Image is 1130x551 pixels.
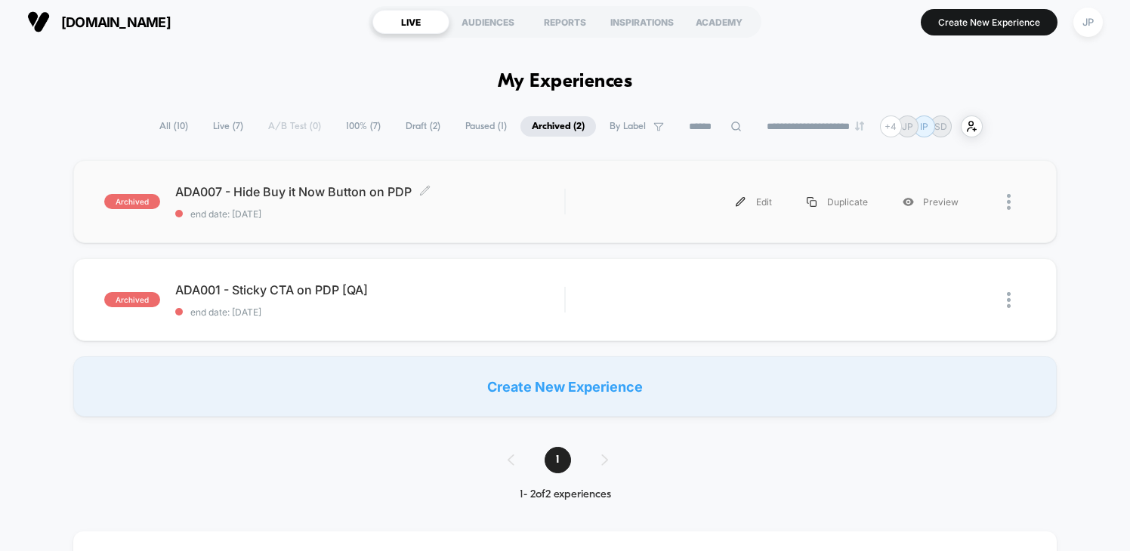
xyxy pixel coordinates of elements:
[61,14,171,30] span: [DOMAIN_NAME]
[175,184,564,199] span: ADA007 - Hide Buy it Now Button on PDP
[545,447,571,473] span: 1
[1073,8,1103,37] div: JP
[718,185,789,219] div: Edit
[681,10,758,34] div: ACADEMY
[885,185,976,219] div: Preview
[526,10,604,34] div: REPORTS
[454,116,518,137] span: Paused ( 1 )
[520,116,596,137] span: Archived ( 2 )
[855,122,864,131] img: end
[880,115,902,137] div: + 4
[202,116,255,137] span: Live ( 7 )
[104,292,160,307] span: archived
[372,10,449,34] div: LIVE
[1007,194,1011,210] img: close
[175,282,564,297] span: ADA001 - Sticky CTA on PDP [QA]
[789,185,885,219] div: Duplicate
[27,11,50,33] img: Visually logo
[807,197,817,207] img: menu
[934,121,947,132] p: SD
[610,121,646,132] span: By Label
[492,488,638,501] div: 1 - 2 of 2 experiences
[23,10,175,34] button: [DOMAIN_NAME]
[148,116,199,137] span: All ( 10 )
[902,121,913,132] p: JP
[394,116,452,137] span: Draft ( 2 )
[449,10,526,34] div: AUDIENCES
[921,9,1057,35] button: Create New Experience
[175,306,564,318] span: end date: [DATE]
[104,194,160,209] span: archived
[73,356,1057,417] div: Create New Experience
[1069,7,1107,38] button: JP
[920,121,928,132] p: IP
[335,116,392,137] span: 100% ( 7 )
[498,71,633,93] h1: My Experiences
[1007,292,1011,308] img: close
[175,208,564,220] span: end date: [DATE]
[604,10,681,34] div: INSPIRATIONS
[736,197,746,207] img: menu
